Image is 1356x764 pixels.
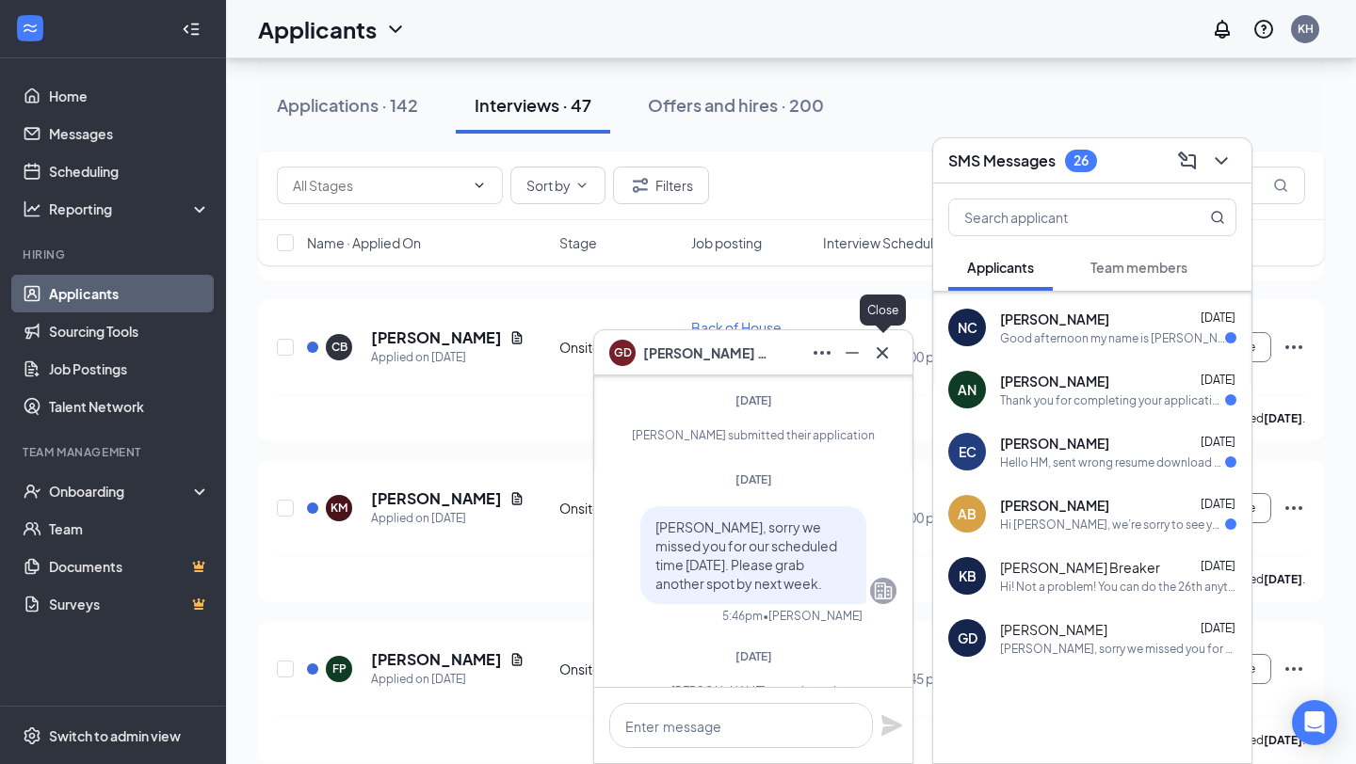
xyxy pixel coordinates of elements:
[509,652,525,667] svg: Document
[1264,411,1302,425] b: [DATE]
[967,259,1034,276] span: Applicants
[629,174,652,197] svg: Filter
[1283,497,1305,519] svg: Ellipses
[1206,146,1236,176] button: ChevronDown
[509,330,525,345] svg: Document
[49,350,210,388] a: Job Postings
[559,338,680,357] div: Onsite Interview
[1000,372,1109,390] span: [PERSON_NAME]
[867,338,897,368] button: Cross
[1210,210,1225,225] svg: MagnifyingGlass
[49,152,210,190] a: Scheduling
[1210,150,1233,172] svg: ChevronDown
[1201,497,1235,511] span: [DATE]
[559,233,597,252] span: Stage
[691,233,762,252] span: Job posting
[1264,572,1302,586] b: [DATE]
[1201,310,1235,325] span: [DATE]
[510,167,605,204] button: Sort byChevronDown
[958,504,977,523] div: AB
[1201,435,1235,449] span: [DATE]
[49,275,210,312] a: Applicants
[509,491,525,506] svg: Document
[371,649,502,670] h5: [PERSON_NAME]
[1000,641,1236,657] div: [PERSON_NAME], sorry we missed you for our scheduled time [DATE]. Please grab another spot by nex...
[860,294,906,326] div: Close
[371,488,502,509] h5: [PERSON_NAME]
[1000,310,1109,328] span: [PERSON_NAME]
[293,175,464,196] input: All Stages
[655,518,837,592] span: [PERSON_NAME], sorry we missed you for our scheduled time [DATE]. Please grab another spot by nex...
[559,499,680,517] div: Onsite Interview
[948,151,1056,171] h3: SMS Messages
[1000,558,1160,577] span: [PERSON_NAME] Breaker
[21,19,40,38] svg: WorkstreamLogo
[1172,146,1203,176] button: ComposeMessage
[1000,496,1109,515] span: [PERSON_NAME]
[643,342,775,363] span: [PERSON_NAME] D’Alessandro
[837,338,867,368] button: Minimize
[1090,259,1187,276] span: Team members
[613,167,709,204] button: Filter Filters
[49,726,181,745] div: Switch to admin view
[1000,434,1109,453] span: [PERSON_NAME]
[49,510,210,548] a: Team
[1176,150,1199,172] svg: ComposeMessage
[823,233,942,252] span: Interview Schedule
[23,247,206,263] div: Hiring
[559,660,680,678] div: Onsite Interview
[371,348,525,367] div: Applied on [DATE]
[1201,559,1235,573] span: [DATE]
[1201,373,1235,387] span: [DATE]
[959,442,977,461] div: EC
[23,482,41,501] svg: UserCheck
[49,115,210,152] a: Messages
[958,380,977,399] div: AN
[384,18,407,40] svg: ChevronDown
[872,580,895,602] svg: Company
[277,93,418,117] div: Applications · 142
[49,77,210,115] a: Home
[1264,733,1302,747] b: [DATE]
[735,472,772,486] span: [DATE]
[1252,18,1275,40] svg: QuestionInfo
[331,500,347,516] div: KM
[1000,517,1225,533] div: Hi [PERSON_NAME], we’re sorry to see you go! Your meeting with [DEMOGRAPHIC_DATA]-fil-A for Back ...
[574,178,589,193] svg: ChevronDown
[49,312,210,350] a: Sourcing Tools
[182,20,201,39] svg: Collapse
[1292,700,1337,745] div: Open Intercom Messenger
[811,342,833,364] svg: Ellipses
[472,178,487,193] svg: ChevronDown
[648,93,824,117] div: Offers and hires · 200
[880,714,903,737] svg: Plane
[1000,330,1225,346] div: Good afternoon my name is [PERSON_NAME] and I was curious if you are hiring for the dish washer r...
[807,338,837,368] button: Ellipses
[958,318,977,337] div: NC
[823,328,944,366] div: [DATE]
[475,93,591,117] div: Interviews · 47
[1000,454,1225,470] div: Hello HM, sent wrong resume download file 📥 on application for Deptford FSR- [DEMOGRAPHIC_DATA]-f...
[371,509,525,528] div: Applied on [DATE]
[1283,658,1305,680] svg: Ellipses
[691,319,782,355] span: Back of House Team Member
[258,13,377,45] h1: Applicants
[722,608,763,624] div: 5:46pm
[735,393,772,407] span: [DATE]
[1211,18,1234,40] svg: Notifications
[23,199,41,218] svg: Analysis
[1000,392,1225,408] div: Thank you for completing your application for the Dishwasher & Inventory Team Member position. We...
[371,670,525,689] div: Applied on [DATE]
[959,566,977,585] div: KB
[1298,21,1314,37] div: KH
[610,683,896,699] div: [PERSON_NAME] was rejected
[841,342,864,364] svg: Minimize
[949,199,1172,235] input: Search applicant
[49,548,210,585] a: DocumentsCrown
[307,233,421,252] span: Name · Applied On
[610,427,896,443] div: [PERSON_NAME] submitted their application
[1000,579,1236,595] div: Hi! Not a problem! You can do the 26th anytime before 5.
[735,649,772,663] span: [DATE]
[1201,621,1235,635] span: [DATE]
